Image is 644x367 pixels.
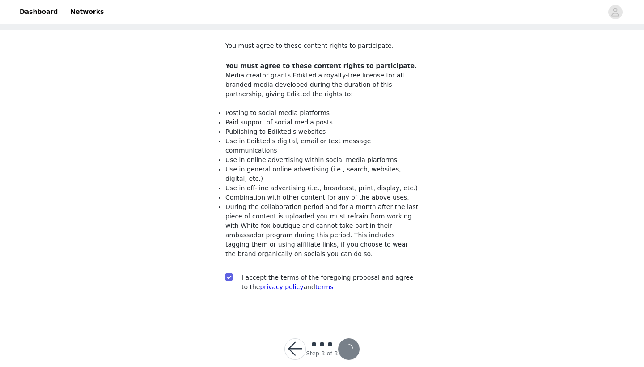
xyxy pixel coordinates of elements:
[225,108,419,118] li: Posting to social media platforms
[225,62,417,69] strong: You must agree to these content rights to participate.
[225,155,419,165] li: Use in online advertising within social media platforms
[14,2,63,22] a: Dashboard
[306,349,338,358] div: Step 3 of 3
[225,127,419,137] li: Publishing to Edikted's websites
[225,118,419,127] li: Paid support of social media posts
[225,71,419,99] p: Media creator grants Edikted a royalty-free license for all branded media developed during the du...
[225,41,419,51] p: You must agree to these content rights to participate.
[315,283,334,290] a: terms
[260,283,303,290] a: privacy policy
[225,165,419,183] li: Use in general online advertising (i.e., search, websites, digital, etc.)
[225,193,419,202] li: Combination with other content for any of the above uses.
[241,274,413,290] span: I accept the terms of the foregoing proposal and agree to the and
[611,5,619,19] div: avatar
[225,202,419,259] li: During the collaboration period and for a month after the last piece of content is uploaded you m...
[65,2,109,22] a: Networks
[225,183,419,193] li: Use in off-line advertising (i.e., broadcast, print, display, etc.)
[225,137,419,155] li: Use in Edikted's digital, email or text message communications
